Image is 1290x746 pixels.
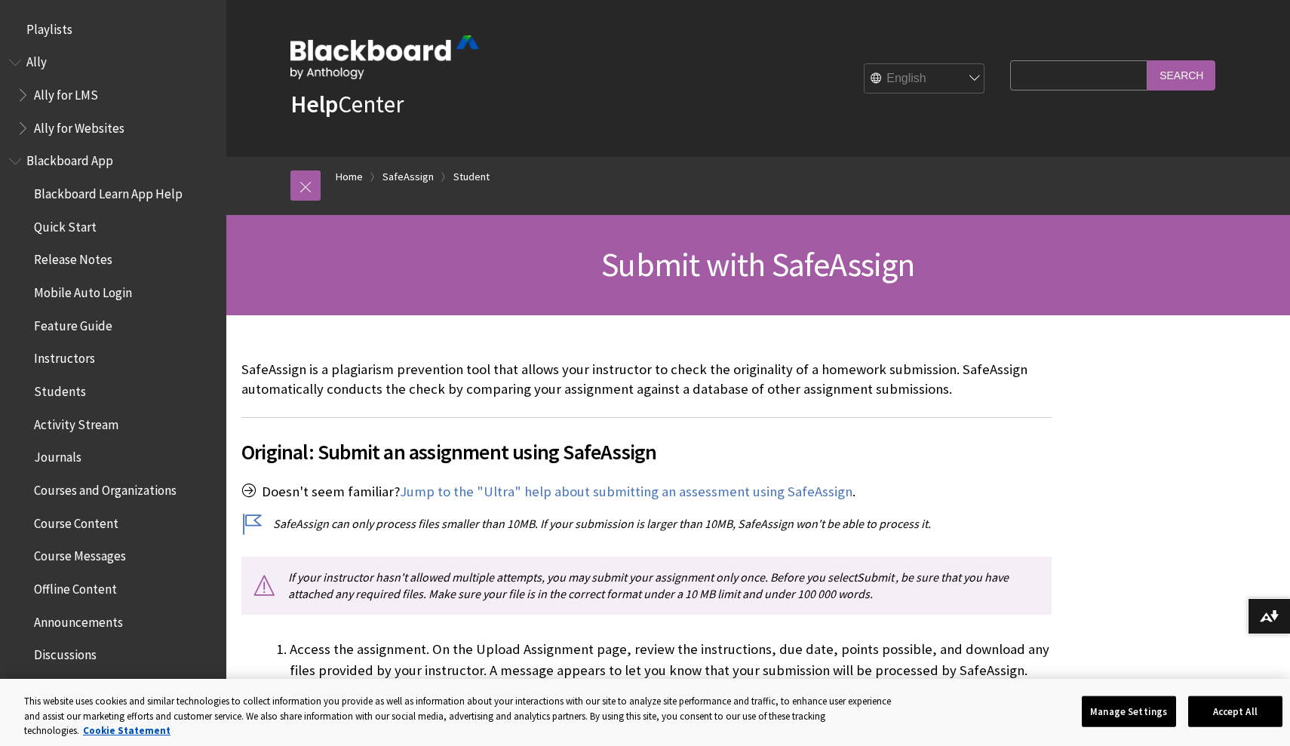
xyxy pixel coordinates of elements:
input: Search [1147,60,1215,90]
span: Due Dates [34,675,91,695]
img: Blackboard by Anthology [290,35,479,79]
select: Site Language Selector [865,64,985,94]
li: Access the assignment. On the Upload Assignment page, review the instructions, due date, points p... [290,639,1052,681]
span: Offline Content [34,576,117,597]
span: Original: Submit an assignment using SafeAssign [241,436,1052,468]
button: Accept All [1188,695,1282,727]
a: SafeAssign [382,167,434,186]
span: Mobile Auto Login [34,280,132,300]
a: Student [453,167,490,186]
p: If your instructor hasn't allowed multiple attempts, you may submit your assignment only once. Be... [241,557,1052,615]
span: Ally for Websites [34,115,124,136]
span: Activity Stream [34,412,118,432]
span: Release Notes [34,247,112,268]
span: Blackboard Learn App Help [34,181,183,201]
span: Journals [34,445,81,465]
span: Instructors [34,346,95,367]
span: Playlists [26,17,72,37]
span: Students [34,379,86,399]
nav: Book outline for Anthology Ally Help [9,50,217,141]
span: Quick Start [34,214,97,235]
a: Jump to the "Ultra" help about submitting an assessment using SafeAssign [400,483,852,501]
p: SafeAssign is a plagiarism prevention tool that allows your instructor to check the originality o... [241,360,1052,399]
a: HelpCenter [290,89,404,119]
strong: Help [290,89,338,119]
nav: Book outline for Playlists [9,17,217,42]
span: Submit with SafeAssign [601,244,914,285]
div: This website uses cookies and similar technologies to collect information you provide as well as ... [24,694,903,738]
span: Course Content [34,511,118,531]
span: Courses and Organizations [34,477,177,498]
span: Blackboard App [26,149,113,169]
span: Announcements [34,609,123,630]
p: SafeAssign can only process files smaller than 10MB. If your submission is larger than 10MB, Safe... [241,515,1052,532]
a: Home [336,167,363,186]
span: Discussions [34,642,97,662]
a: More information about your privacy, opens in a new tab [83,724,170,737]
p: Doesn't seem familiar? . [241,482,1052,502]
span: Feature Guide [34,313,112,333]
button: Manage Settings [1082,695,1176,727]
span: Course Messages [34,544,126,564]
span: Ally for LMS [34,82,98,103]
span: Submit [857,569,894,585]
span: Ally [26,50,47,70]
